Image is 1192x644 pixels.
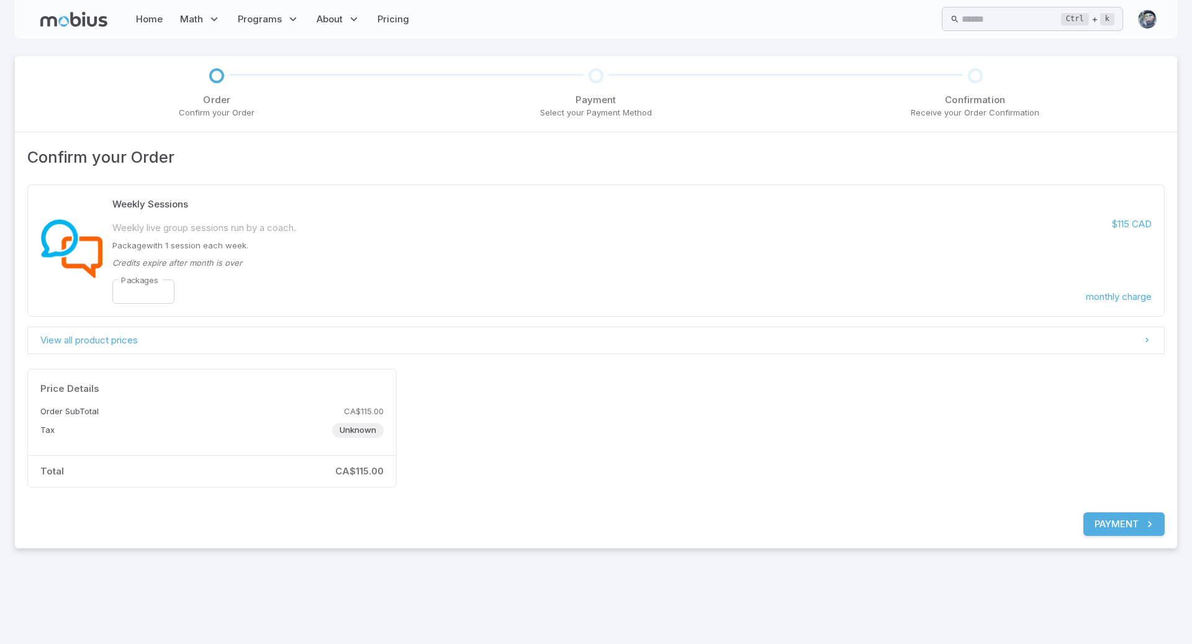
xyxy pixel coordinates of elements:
kbd: k [1100,13,1114,25]
p: Select your Payment Method [540,107,652,119]
span: Math [180,12,203,26]
div: + [1061,12,1114,27]
p: Package with 1 session each week. [112,240,802,252]
p: Total [40,465,64,478]
p: Weekly live group sessions run by a coach. [112,221,802,235]
h4: Confirm your Order [27,145,1165,170]
p: Receive your Order Confirmation [911,107,1039,119]
p: Payment [540,93,652,107]
p: Order SubTotal [40,406,99,418]
p: Credits expire after month is over [112,257,797,270]
p: Order [179,93,255,107]
span: Weekly Sessions [112,197,802,211]
button: Payment [1083,512,1165,536]
label: Packages [121,274,158,286]
p: Confirm your Order [179,107,255,119]
kbd: Ctrl [1061,13,1089,25]
a: Pricing [374,5,413,34]
p: CA$115.00 [335,465,384,478]
a: View all product prices [27,327,1165,354]
p: Price Details [40,382,384,396]
p: $ 115 CAD [1112,217,1152,231]
p: View all product prices [40,333,138,347]
a: Home [132,5,166,34]
span: Programs [238,12,282,26]
p: Tax [40,424,55,437]
p: Confirmation [911,93,1039,107]
span: Unknown [332,424,384,437]
span: About [317,12,343,26]
p: month ly charge [1086,290,1152,304]
img: Weekly Sessions [40,219,102,278]
img: andrew.jpg [1138,10,1157,29]
p: CA$115.00 [344,406,384,418]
